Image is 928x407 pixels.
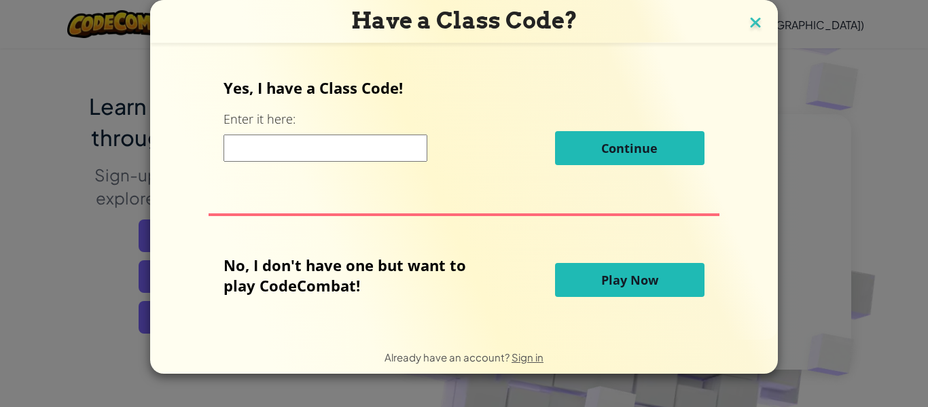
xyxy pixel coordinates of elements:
[224,111,296,128] label: Enter it here:
[601,140,658,156] span: Continue
[747,14,764,34] img: close icon
[555,263,704,297] button: Play Now
[512,351,543,364] a: Sign in
[224,255,486,296] p: No, I don't have one but want to play CodeCombat!
[224,77,704,98] p: Yes, I have a Class Code!
[351,7,577,34] span: Have a Class Code?
[601,272,658,288] span: Play Now
[555,131,704,165] button: Continue
[385,351,512,364] span: Already have an account?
